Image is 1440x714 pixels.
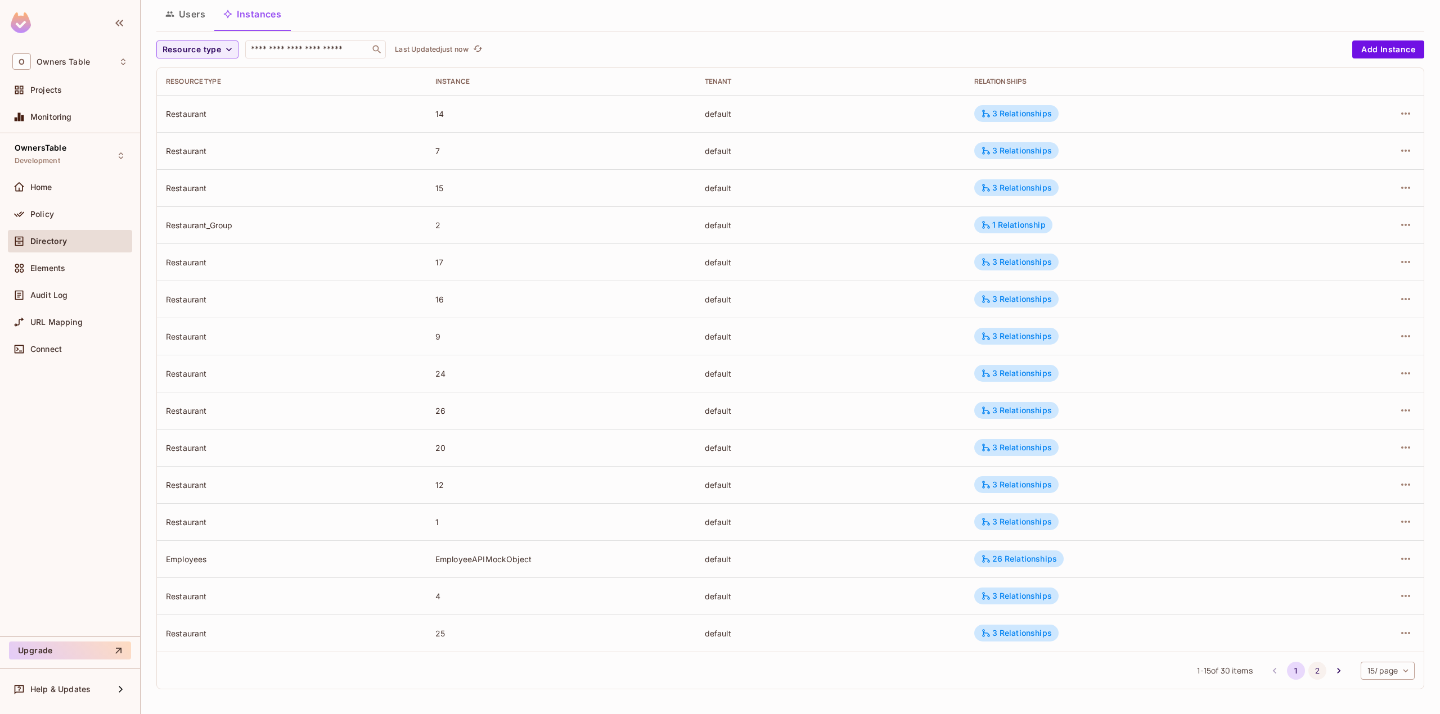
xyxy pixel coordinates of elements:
[166,368,417,379] div: Restaurant
[1197,665,1252,677] span: 1 - 15 of 30 items
[705,554,956,564] div: default
[166,480,417,490] div: Restaurant
[37,57,90,66] span: Workspace: Owners Table
[1361,662,1415,680] div: 15 / page
[1352,40,1424,58] button: Add Instance
[30,345,62,354] span: Connect
[471,43,484,56] button: refresh
[981,628,1052,638] div: 3 Relationships
[981,220,1046,230] div: 1 Relationship
[1264,662,1349,680] nav: pagination navigation
[30,210,54,219] span: Policy
[981,480,1052,490] div: 3 Relationships
[166,517,417,527] div: Restaurant
[981,405,1052,415] div: 3 Relationships
[981,109,1052,119] div: 3 Relationships
[166,591,417,602] div: Restaurant
[435,109,687,119] div: 14
[981,183,1052,193] div: 3 Relationships
[705,77,956,86] div: Tenant
[11,12,31,33] img: SReyMgAAAABJRU5ErkJggg==
[166,331,417,342] div: Restaurant
[166,220,417,231] div: Restaurant_Group
[705,294,956,305] div: default
[166,405,417,416] div: Restaurant
[1330,662,1348,680] button: Go to next page
[166,109,417,119] div: Restaurant
[981,368,1052,378] div: 3 Relationships
[435,146,687,156] div: 7
[30,237,67,246] span: Directory
[166,294,417,305] div: Restaurant
[981,257,1052,267] div: 3 Relationships
[981,294,1052,304] div: 3 Relationships
[30,85,62,94] span: Projects
[435,77,687,86] div: Instance
[435,405,687,416] div: 26
[705,183,956,193] div: default
[15,156,60,165] span: Development
[435,183,687,193] div: 15
[705,220,956,231] div: default
[1308,662,1326,680] button: Go to page 2
[469,43,484,56] span: Click to refresh data
[166,77,417,86] div: Resource type
[9,641,131,659] button: Upgrade
[166,442,417,453] div: Restaurant
[166,146,417,156] div: Restaurant
[705,628,956,639] div: default
[705,480,956,490] div: default
[705,405,956,416] div: default
[163,43,221,57] span: Resource type
[981,442,1052,453] div: 3 Relationships
[435,480,687,490] div: 12
[705,257,956,268] div: default
[30,264,65,273] span: Elements
[435,220,687,231] div: 2
[435,257,687,268] div: 17
[30,318,83,327] span: URL Mapping
[30,183,52,192] span: Home
[705,331,956,342] div: default
[705,368,956,379] div: default
[435,294,687,305] div: 16
[981,331,1052,341] div: 3 Relationships
[30,291,67,300] span: Audit Log
[981,146,1052,156] div: 3 Relationships
[705,442,956,453] div: default
[435,554,687,564] div: EmployeeAPIMockObject
[981,554,1057,564] div: 26 Relationships
[473,44,483,55] span: refresh
[435,442,687,453] div: 20
[166,554,417,564] div: Employees
[705,517,956,527] div: default
[435,628,687,639] div: 25
[395,45,469,54] p: Last Updated just now
[1287,662,1305,680] button: page 1
[166,183,417,193] div: Restaurant
[30,685,91,694] span: Help & Updates
[974,77,1300,86] div: Relationships
[12,53,31,70] span: O
[435,368,687,379] div: 24
[30,112,72,121] span: Monitoring
[156,40,238,58] button: Resource type
[981,517,1052,527] div: 3 Relationships
[705,146,956,156] div: default
[435,517,687,527] div: 1
[435,591,687,602] div: 4
[166,257,417,268] div: Restaurant
[705,591,956,602] div: default
[435,331,687,342] div: 9
[166,628,417,639] div: Restaurant
[981,591,1052,601] div: 3 Relationships
[705,109,956,119] div: default
[15,143,66,152] span: OwnersTable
